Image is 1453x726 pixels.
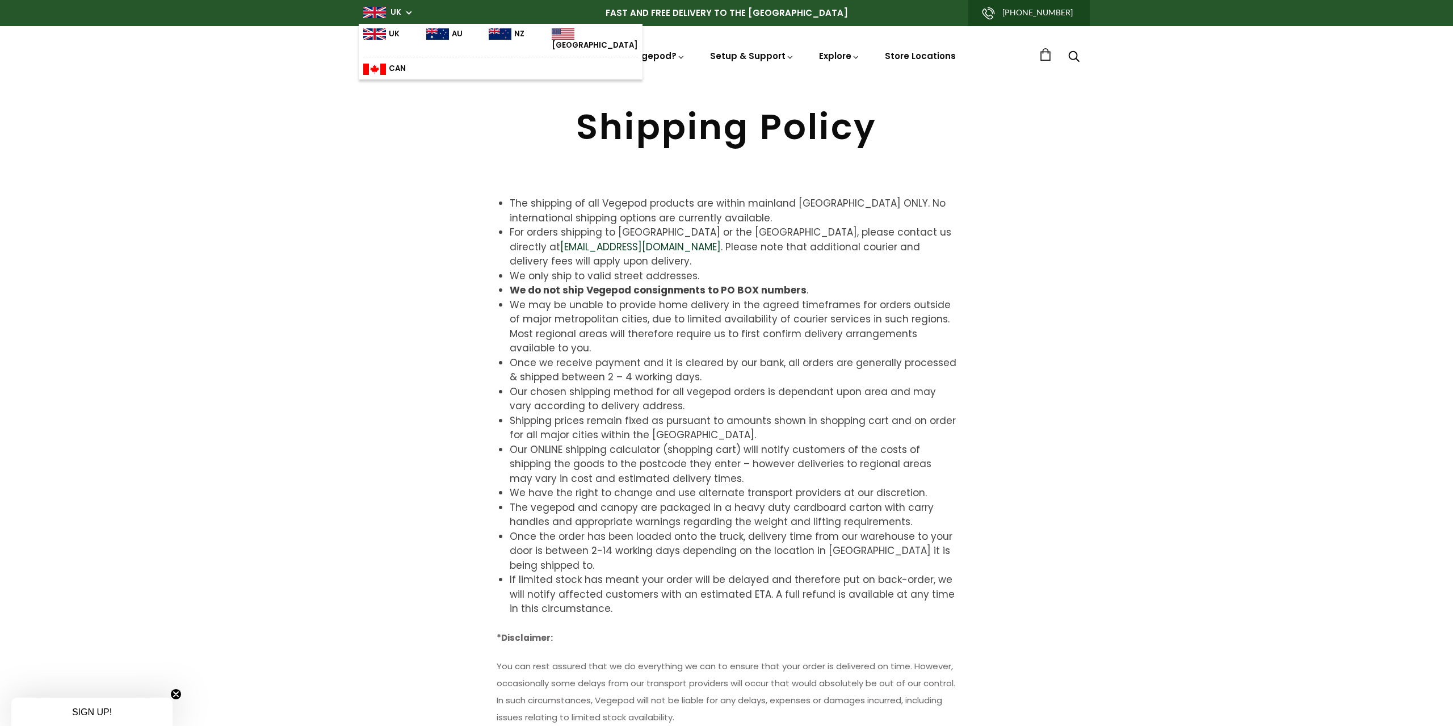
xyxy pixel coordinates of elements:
h1: Shipping Policy [363,110,1090,145]
a: Setup & Support [710,50,794,62]
li: The vegepod and canopy are packaged in a heavy duty cardboard carton with carry handles and appro... [510,501,956,530]
a: UK [390,7,401,18]
li: We only ship to valid street addresses. [510,269,956,284]
img: au_large.png [426,28,449,40]
li: Shipping prices remain fixed as pursuant to amounts shown in shopping cart and on order for all m... [510,414,956,443]
button: Close teaser [170,689,182,700]
a: Search [1068,52,1080,64]
strong: *Disclaimer: [497,632,553,644]
li: Our ONLINE shipping calculator (shopping cart) will notify customers of the costs of shipping the... [510,443,956,486]
a: NZ [489,28,524,51]
a: [GEOGRAPHIC_DATA] [552,28,638,51]
li: We may be unable to provide home delivery in the agreed timeframes for orders outside of major me... [510,298,956,356]
li: We have the right to change and use alternate transport providers at our discretion. [510,486,956,501]
p: You can rest assured that we do everything we can to ensure that your order is delivered on time.... [497,658,956,726]
li: The shipping of all Vegepod products are within mainland [GEOGRAPHIC_DATA] ONLY. No international... [510,196,956,225]
a: [EMAIL_ADDRESS][DOMAIN_NAME] [560,240,721,254]
img: us_large.png [552,28,574,40]
a: Why Vegepod? [608,50,685,62]
span: SIGN UP! [72,707,112,717]
li: Once the order has been loaded onto the truck, delivery time from our warehouse to your door is b... [510,530,956,573]
li: . [510,283,956,298]
li: For orders shipping to [GEOGRAPHIC_DATA] or the [GEOGRAPHIC_DATA], please contact us directly at ... [510,225,956,269]
a: AU [426,28,463,51]
a: Can [363,63,406,74]
img: ca_large.png [363,64,386,75]
strong: We do not ship Vegepod consignments to PO BOX numbers [510,283,807,297]
li: Once we receive payment and it is cleared by our bank, all orders are generally processed & shipp... [510,356,956,385]
div: SIGN UP!Close teaser [11,698,173,726]
a: UK [363,28,400,51]
li: Our chosen shipping method for all vegepod orders is dependant upon area and may vary according t... [510,385,956,414]
li: If limited stock has meant your order will be delayed and therefore put on back-order, we will no... [510,573,956,616]
a: Store Locations [885,50,956,62]
img: nz_large.png [489,28,511,40]
img: gb_large.png [363,28,386,40]
a: Explore [819,50,860,62]
img: gb_large.png [363,7,386,18]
